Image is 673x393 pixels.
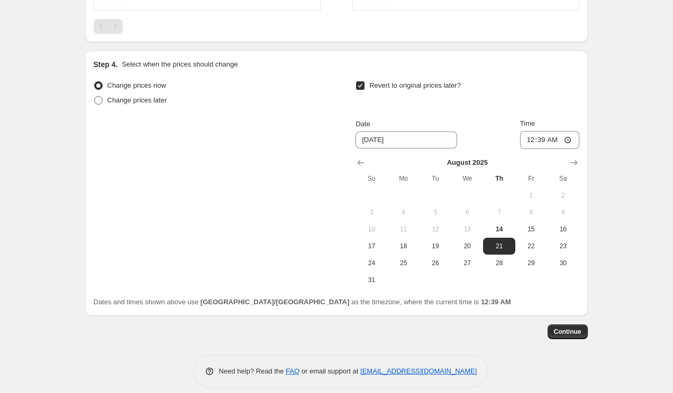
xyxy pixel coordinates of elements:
button: Tuesday August 26 2025 [420,255,451,272]
button: Wednesday August 27 2025 [451,255,483,272]
button: Monday August 25 2025 [388,255,420,272]
button: Wednesday August 20 2025 [451,238,483,255]
b: [GEOGRAPHIC_DATA]/[GEOGRAPHIC_DATA] [201,298,349,306]
button: Show previous month, July 2025 [353,155,368,170]
span: Dates and times shown above use as the timezone, where the current time is [94,298,511,306]
span: Tu [424,174,447,183]
button: Thursday August 21 2025 [483,238,515,255]
span: Time [520,119,535,127]
span: 2 [551,191,575,200]
span: 6 [456,208,479,217]
button: Sunday August 3 2025 [356,204,387,221]
span: 21 [487,242,511,250]
span: Need help? Read the [219,367,286,375]
button: Saturday August 9 2025 [547,204,579,221]
span: 11 [392,225,415,233]
button: Wednesday August 13 2025 [451,221,483,238]
button: Saturday August 16 2025 [547,221,579,238]
span: 20 [456,242,479,250]
button: Thursday August 7 2025 [483,204,515,221]
button: Friday August 1 2025 [515,187,547,204]
span: 30 [551,259,575,267]
b: 12:39 AM [481,298,511,306]
th: Thursday [483,170,515,187]
span: 12 [424,225,447,233]
button: Sunday August 17 2025 [356,238,387,255]
h2: Step 4. [94,59,118,70]
span: 9 [551,208,575,217]
span: 27 [456,259,479,267]
button: Saturday August 23 2025 [547,238,579,255]
th: Wednesday [451,170,483,187]
th: Monday [388,170,420,187]
span: Mo [392,174,415,183]
button: Sunday August 24 2025 [356,255,387,272]
button: Tuesday August 12 2025 [420,221,451,238]
th: Friday [515,170,547,187]
button: Wednesday August 6 2025 [451,204,483,221]
span: 29 [520,259,543,267]
button: Sunday August 10 2025 [356,221,387,238]
button: Thursday August 28 2025 [483,255,515,272]
span: 25 [392,259,415,267]
span: 1 [520,191,543,200]
span: Date [356,120,370,128]
span: or email support at [299,367,360,375]
span: We [456,174,479,183]
span: 16 [551,225,575,233]
th: Tuesday [420,170,451,187]
span: 13 [456,225,479,233]
span: Su [360,174,383,183]
button: Monday August 4 2025 [388,204,420,221]
button: Tuesday August 19 2025 [420,238,451,255]
span: Revert to original prices later? [369,81,461,89]
span: 17 [360,242,383,250]
button: Saturday August 2 2025 [547,187,579,204]
th: Sunday [356,170,387,187]
span: 8 [520,208,543,217]
button: Friday August 29 2025 [515,255,547,272]
span: Sa [551,174,575,183]
span: 19 [424,242,447,250]
input: 12:00 [520,131,579,149]
span: Continue [554,327,581,336]
span: 26 [424,259,447,267]
input: 8/14/2025 [356,132,457,148]
button: Sunday August 31 2025 [356,272,387,288]
button: Show next month, September 2025 [567,155,581,170]
button: Monday August 18 2025 [388,238,420,255]
th: Saturday [547,170,579,187]
span: 5 [424,208,447,217]
button: Tuesday August 5 2025 [420,204,451,221]
button: Today Thursday August 14 2025 [483,221,515,238]
span: 22 [520,242,543,250]
button: Monday August 11 2025 [388,221,420,238]
span: Fr [520,174,543,183]
p: Select when the prices should change [122,59,238,70]
span: Change prices later [107,96,167,104]
button: Friday August 22 2025 [515,238,547,255]
a: FAQ [286,367,299,375]
button: Saturday August 30 2025 [547,255,579,272]
a: [EMAIL_ADDRESS][DOMAIN_NAME] [360,367,477,375]
span: 24 [360,259,383,267]
span: 31 [360,276,383,284]
span: 23 [551,242,575,250]
span: Th [487,174,511,183]
span: 14 [487,225,511,233]
nav: Pagination [94,19,123,34]
span: 10 [360,225,383,233]
span: 15 [520,225,543,233]
span: 4 [392,208,415,217]
button: Friday August 8 2025 [515,204,547,221]
button: Continue [548,324,588,339]
span: 18 [392,242,415,250]
button: Friday August 15 2025 [515,221,547,238]
span: 28 [487,259,511,267]
span: Change prices now [107,81,166,89]
span: 7 [487,208,511,217]
span: 3 [360,208,383,217]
